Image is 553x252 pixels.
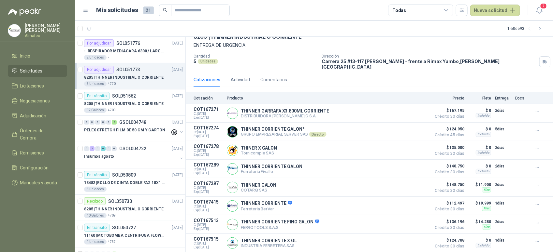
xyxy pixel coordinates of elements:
a: En tránsitoSOL051562[DATE] 8205 |THINNER INDUSTRIAL O CORRIENTE12 Galones4709 [75,89,185,116]
p: COT167271 [194,107,223,112]
p: [DATE] [172,93,183,99]
div: Incluido [476,113,491,118]
div: Incluido [476,169,491,174]
p: THINNER GALON [241,182,276,188]
p: [DATE] [172,40,183,46]
p: 2 días [495,162,511,170]
span: Exp: [DATE] [194,116,223,120]
p: SOL051773 [116,67,140,72]
img: Company Logo [8,24,21,37]
p: Almatec [25,34,67,38]
span: Exp: [DATE] [194,134,223,138]
a: En tránsitoSOL050809[DATE] 13482 |ROLLO DE CINTA DOBLE FAZ 18X1 MM TESSA5 Unidades- [75,168,185,195]
span: Crédito 30 días [432,244,464,248]
div: 2 [90,146,95,151]
span: $ 124.708 [432,236,464,244]
img: Company Logo [227,108,238,119]
p: 1 días [495,199,511,207]
span: Exp: [DATE] [194,171,223,175]
div: 0 [84,146,89,151]
img: Company Logo [227,145,238,156]
p: SOL051562 [112,94,136,98]
span: Exp: [DATE] [194,227,223,231]
p: [DATE] [172,146,183,152]
p: Producto [227,96,428,100]
a: 0 2 0 6 0 0 GSOL004722[DATE] Insumos agosto [84,145,184,166]
span: C: [DATE] [194,167,223,171]
p: 2 días [495,107,511,114]
p: [PERSON_NAME] [PERSON_NAME] [25,23,67,33]
img: Company Logo [227,238,238,248]
a: En tránsitoSOL050727[DATE] 11160 |MOTOBOMBA CENTRIFUGA FLOWPRESS 1.5HP-2201 Unidades4737 [75,221,185,247]
div: 5 Unidades [84,187,107,192]
div: 10 Galones [84,213,107,218]
p: Entrega [495,96,511,100]
div: Incluido [476,150,491,155]
a: Licitaciones [8,80,67,92]
span: Negociaciones [20,97,50,104]
p: 8205 | THINNER INDUSTRIAL O CORRIENTE [84,206,164,212]
div: 0 [112,146,117,151]
div: 0 [106,120,111,125]
div: 1 Unidades [84,239,107,245]
div: En tránsito [84,92,109,100]
div: 0 [84,120,89,125]
p: 4737 [108,239,116,245]
span: C: [DATE] [194,130,223,134]
p: 13482 | ROLLO DE CINTA DOBLE FAZ 18X1 MM TESSA [84,180,165,186]
button: 7 [533,5,545,16]
span: C: [DATE] [194,186,223,190]
div: 0 [95,146,100,151]
p: [DATE] [172,225,183,231]
div: 0 [106,146,111,151]
p: 5 días [495,125,511,133]
span: Crédito 45 días [432,133,464,137]
div: Flex [482,224,491,230]
p: $ 0 [468,236,491,244]
span: C: [DATE] [194,223,223,227]
div: 2 Unidades [84,55,107,60]
span: $ 136.196 [432,218,464,226]
button: Nueva solicitud [470,5,520,16]
span: C: [DATE] [194,112,223,116]
p: $ 0 [468,125,491,133]
p: Dirección [322,54,537,59]
span: C: [DATE] [194,149,223,153]
img: Company Logo [227,182,238,193]
div: Todas [392,7,406,14]
div: Por adjudicar [84,39,114,47]
p: 4709 [108,108,116,113]
img: Company Logo [227,126,238,137]
div: En tránsito [84,171,109,179]
span: $ 167.195 [432,107,464,114]
p: Tornicomple SAS [241,151,277,155]
span: Configuración [20,164,49,171]
span: Exp: [DATE] [194,208,223,212]
p: 2 días [495,218,511,226]
span: C: [DATE] [194,205,223,208]
p: Insumos agosto [84,153,114,160]
p: GRUPO EMPRESARIAL SERVER SAS [241,132,327,137]
p: - [108,187,109,192]
p: ENTREGA DE URGENCIA [194,42,545,49]
span: Licitaciones [20,82,44,89]
h1: Mis solicitudes [96,6,138,15]
p: INDUSTRIA FERRETERA SAS [241,243,297,248]
p: Ferreteria BerVar [241,206,292,211]
div: Flex [482,206,491,211]
div: 0 [95,120,100,125]
p: 8205 | THINNER INDUSTRIAL O CORRIENTE [84,74,164,81]
a: Adjudicación [8,110,67,122]
p: Flete [468,96,491,100]
span: 7 [540,3,547,9]
p: FERROTOOLS S.A.S. [241,225,319,230]
span: Crédito 30 días [432,207,464,211]
p: THINNER CORRIENTE GALON* [241,126,327,132]
p: GSOL004748 [119,120,146,125]
div: 0 [90,120,95,125]
a: Por adjudicarSOL051776[DATE] - |RESPIRADOR MEDIACARA 6300 / LARGE - TALLA GRANDE2 Unidades- [75,37,185,63]
p: $ 0 [468,107,491,114]
span: Crédito 30 días [432,152,464,155]
p: THINNER CORRIENTE X GL [241,238,297,243]
span: Remisiones [20,149,44,156]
